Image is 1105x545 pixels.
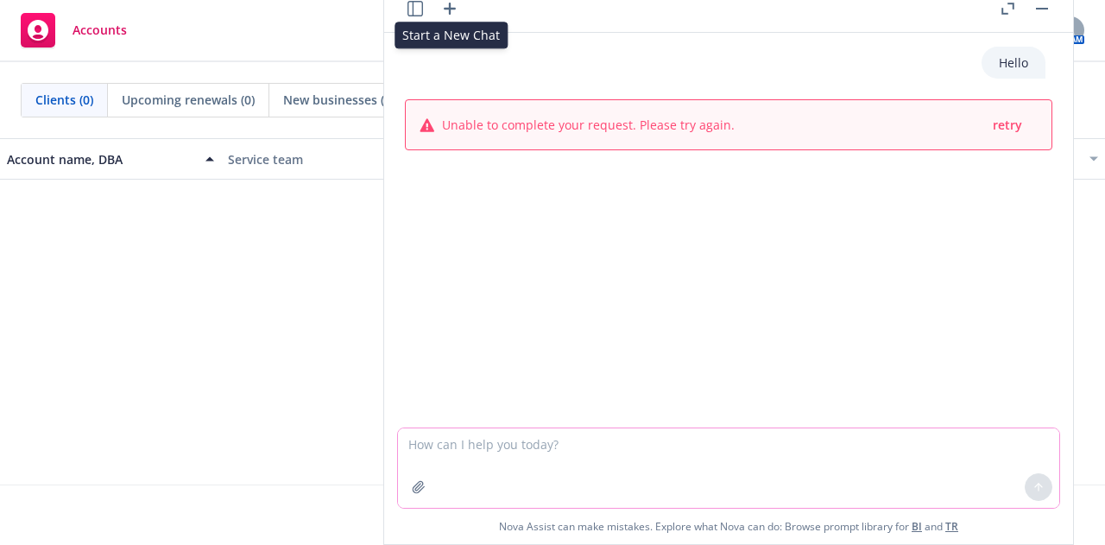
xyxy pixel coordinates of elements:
[7,150,195,168] div: Account name, DBA
[228,150,435,168] div: Service team
[395,22,508,48] div: Start a New Chat
[73,23,127,37] span: Accounts
[991,114,1024,136] button: retry
[945,519,958,534] a: TR
[14,6,134,54] a: Accounts
[912,519,922,534] a: BI
[993,117,1022,133] span: retry
[122,91,255,109] span: Upcoming renewals (0)
[999,54,1028,72] p: Hello
[283,91,395,109] span: New businesses (0)
[221,138,442,180] button: Service team
[35,91,93,109] span: Clients (0)
[391,509,1066,544] span: Nova Assist can make mistakes. Explore what Nova can do: Browse prompt library for and
[442,116,735,134] span: Unable to complete your request. Please try again.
